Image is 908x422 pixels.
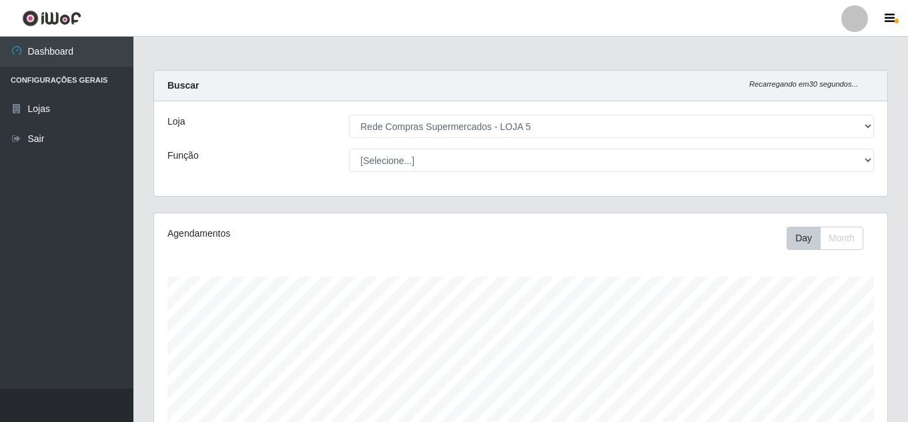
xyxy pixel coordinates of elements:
[167,80,199,91] strong: Buscar
[167,115,185,129] label: Loja
[820,227,863,250] button: Month
[167,227,450,241] div: Agendamentos
[787,227,821,250] button: Day
[749,80,858,88] i: Recarregando em 30 segundos...
[787,227,874,250] div: Toolbar with button groups
[167,149,199,163] label: Função
[787,227,863,250] div: First group
[22,10,81,27] img: CoreUI Logo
